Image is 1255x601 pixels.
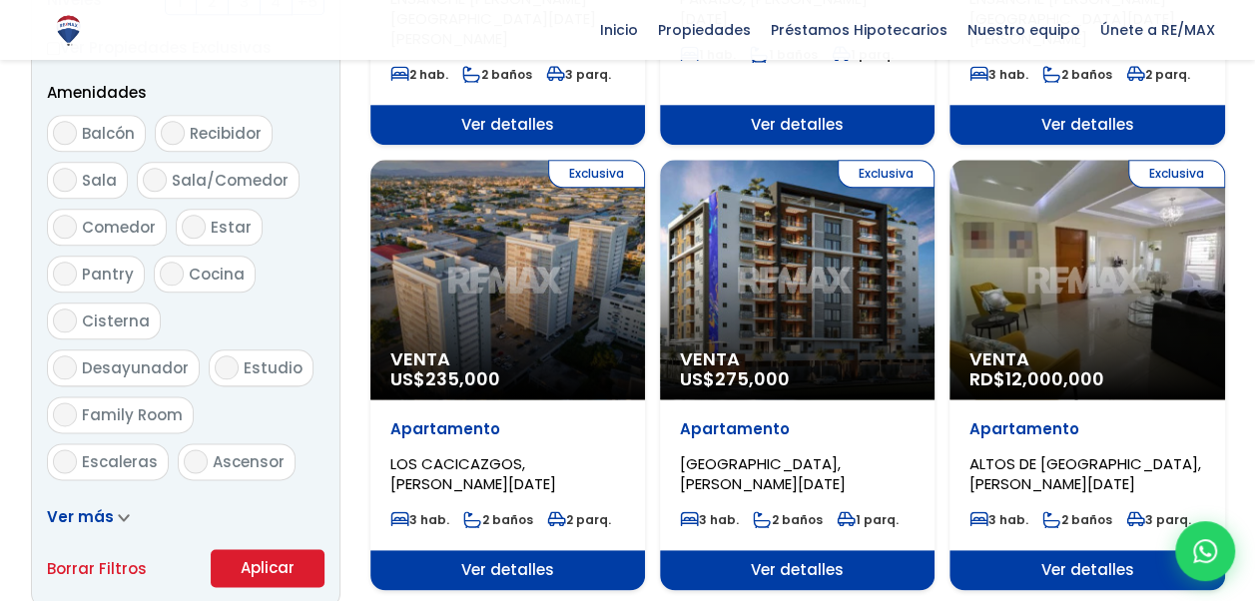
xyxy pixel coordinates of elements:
[244,357,303,378] span: Estudio
[590,15,648,45] span: Inicio
[370,105,645,145] span: Ver detalles
[969,419,1204,439] p: Apartamento
[680,511,739,528] span: 3 hab.
[969,366,1104,391] span: RD$
[680,349,915,369] span: Venta
[182,215,206,239] input: Estar
[969,511,1028,528] span: 3 hab.
[53,262,77,286] input: Pantry
[211,549,324,587] button: Aplicar
[463,511,533,528] span: 2 baños
[1126,66,1190,83] span: 2 parq.
[53,402,77,426] input: Family Room
[660,160,935,590] a: Exclusiva Venta US$275,000 Apartamento [GEOGRAPHIC_DATA], [PERSON_NAME][DATE] 3 hab. 2 baños 1 pa...
[82,357,189,378] span: Desayunador
[761,15,957,45] span: Préstamos Hipotecarios
[1090,15,1225,45] span: Únete a RE/MAX
[213,451,285,472] span: Ascensor
[680,419,915,439] p: Apartamento
[82,310,150,331] span: Cisterna
[53,168,77,192] input: Sala
[949,105,1224,145] span: Ver detalles
[47,506,130,527] a: Ver más
[548,160,645,188] span: Exclusiva
[546,66,611,83] span: 3 parq.
[47,556,147,581] a: Borrar Filtros
[160,262,184,286] input: Cocina
[215,355,239,379] input: Estudio
[161,121,185,145] input: Recibidor
[53,308,77,332] input: Cisterna
[680,366,790,391] span: US$
[172,170,289,191] span: Sala/Comedor
[370,160,645,590] a: Exclusiva Venta US$235,000 Apartamento LOS CACICAZGOS, [PERSON_NAME][DATE] 3 hab. 2 baños 2 parq....
[1005,366,1104,391] span: 12,000,000
[837,511,899,528] span: 1 parq.
[390,66,448,83] span: 2 hab.
[82,123,135,144] span: Balcón
[47,80,324,105] p: Amenidades
[189,264,245,285] span: Cocina
[390,511,449,528] span: 3 hab.
[51,13,86,48] img: Logo de REMAX
[53,121,77,145] input: Balcón
[1042,66,1112,83] span: 2 baños
[753,511,823,528] span: 2 baños
[969,66,1028,83] span: 3 hab.
[53,215,77,239] input: Comedor
[949,160,1224,590] a: Exclusiva Venta RD$12,000,000 Apartamento ALTOS DE [GEOGRAPHIC_DATA], [PERSON_NAME][DATE] 3 hab. ...
[82,170,117,191] span: Sala
[949,550,1224,590] span: Ver detalles
[425,366,500,391] span: 235,000
[370,550,645,590] span: Ver detalles
[1126,511,1191,528] span: 3 parq.
[211,217,252,238] span: Estar
[547,511,611,528] span: 2 parq.
[390,419,625,439] p: Apartamento
[82,404,183,425] span: Family Room
[1128,160,1225,188] span: Exclusiva
[184,449,208,473] input: Ascensor
[390,366,500,391] span: US$
[462,66,532,83] span: 2 baños
[47,506,114,527] span: Ver más
[390,349,625,369] span: Venta
[969,453,1201,494] span: ALTOS DE [GEOGRAPHIC_DATA], [PERSON_NAME][DATE]
[190,123,262,144] span: Recibidor
[969,349,1204,369] span: Venta
[82,217,156,238] span: Comedor
[53,449,77,473] input: Escaleras
[957,15,1090,45] span: Nuestro equipo
[143,168,167,192] input: Sala/Comedor
[648,15,761,45] span: Propiedades
[660,550,935,590] span: Ver detalles
[838,160,935,188] span: Exclusiva
[53,355,77,379] input: Desayunador
[660,105,935,145] span: Ver detalles
[82,451,158,472] span: Escaleras
[1042,511,1112,528] span: 2 baños
[680,453,846,494] span: [GEOGRAPHIC_DATA], [PERSON_NAME][DATE]
[82,264,134,285] span: Pantry
[715,366,790,391] span: 275,000
[390,453,556,494] span: LOS CACICAZGOS, [PERSON_NAME][DATE]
